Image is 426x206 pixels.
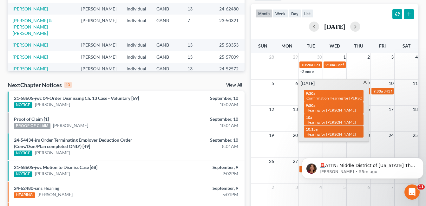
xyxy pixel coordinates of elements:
[325,62,335,67] span: 9:30a
[281,43,292,48] span: Mon
[268,106,275,113] span: 12
[292,106,298,113] span: 13
[388,80,394,87] span: 10
[35,171,70,177] a: [PERSON_NAME]
[379,43,386,48] span: Fri
[182,51,214,63] td: 13
[306,127,318,132] span: 10:15a
[64,82,72,88] div: 10
[306,91,315,96] span: 9:30a
[324,23,345,30] h2: [DATE]
[14,102,32,108] div: NOTICE
[168,116,238,122] div: September, 10
[336,62,408,67] span: Confirmation Hearing for [PERSON_NAME]
[168,191,238,198] div: 5:01PM
[182,39,214,51] td: 13
[151,15,182,39] td: GANB
[271,183,275,191] span: 2
[76,63,121,75] td: [PERSON_NAME]
[14,95,139,101] a: 21-58605-jwc 04-Order Dismissing Ch. 13 Case - Voluntary [69]
[37,191,73,198] a: [PERSON_NAME]
[182,63,214,75] td: 13
[168,164,238,171] div: September, 9
[292,132,298,139] span: 20
[388,132,394,139] span: 24
[412,106,418,113] span: 18
[76,39,121,51] td: [PERSON_NAME]
[14,192,35,198] div: HEARING
[53,122,88,129] a: [PERSON_NAME]
[343,53,346,61] span: 1
[214,3,245,15] td: 24-62480
[14,164,97,170] a: 21-58605-jwc Motion to Dismiss Case [68]
[14,151,32,156] div: NOTICE
[306,132,356,137] span: Hearing for [PERSON_NAME]
[316,53,323,61] span: 30
[255,9,272,18] button: month
[168,137,238,143] div: September, 10
[306,115,312,120] span: 10a
[390,53,394,61] span: 3
[168,143,238,150] div: 8:01AM
[301,80,315,87] span: [DATE]
[295,80,298,87] span: 6
[415,53,418,61] span: 4
[272,9,288,18] button: week
[314,62,363,67] span: Hearing for [PERSON_NAME]
[214,51,245,63] td: 25-57009
[301,9,313,18] button: list
[300,69,314,74] a: +2 more
[214,63,245,75] td: 24-52572
[373,89,383,93] span: 9:30a
[14,123,50,129] div: PROOF OF CLAIM
[268,53,275,61] span: 28
[8,81,72,89] div: NextChapter Notices
[13,6,48,11] a: [PERSON_NAME]
[271,80,275,87] span: 5
[403,43,410,48] span: Sat
[151,39,182,51] td: GANB
[121,63,151,75] td: Individual
[182,3,214,15] td: 13
[301,62,313,67] span: 10:20a
[76,3,121,15] td: [PERSON_NAME]
[168,95,238,101] div: September, 10
[292,158,298,165] span: 27
[306,120,356,125] span: Hearing for [PERSON_NAME]
[354,43,363,48] span: Thu
[306,96,379,100] span: Confirmation Hearing for [PERSON_NAME]
[151,3,182,15] td: GANB
[182,15,214,39] td: 7
[306,108,356,113] span: Hearing for [PERSON_NAME]
[121,3,151,15] td: Individual
[151,63,182,75] td: GANB
[292,53,298,61] span: 29
[214,15,245,39] td: 23-50321
[168,122,238,129] div: 10:01AM
[412,80,418,87] span: 11
[121,39,151,51] td: Individual
[299,145,426,189] iframe: Intercom notifications message
[268,132,275,139] span: 19
[258,43,267,48] span: Sun
[307,43,315,48] span: Tue
[306,103,315,108] span: 9:50a
[121,51,151,63] td: Individual
[168,185,238,191] div: September, 9
[76,51,121,63] td: [PERSON_NAME]
[214,39,245,51] td: 25-58353
[288,9,301,18] button: day
[226,83,242,87] a: View All
[14,185,59,191] a: 24-62480-sms Hearing
[14,171,32,177] div: NOTICE
[388,106,394,113] span: 17
[14,116,49,122] a: Proof of Claim [1]
[14,137,132,149] a: 24-54434-jrs Order Terminating Employer Deduction Order (Conv/Dsm/Plan completed ONLY) [49]
[404,184,420,200] iframe: Intercom live chat
[13,42,48,48] a: [PERSON_NAME]
[35,101,70,108] a: [PERSON_NAME]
